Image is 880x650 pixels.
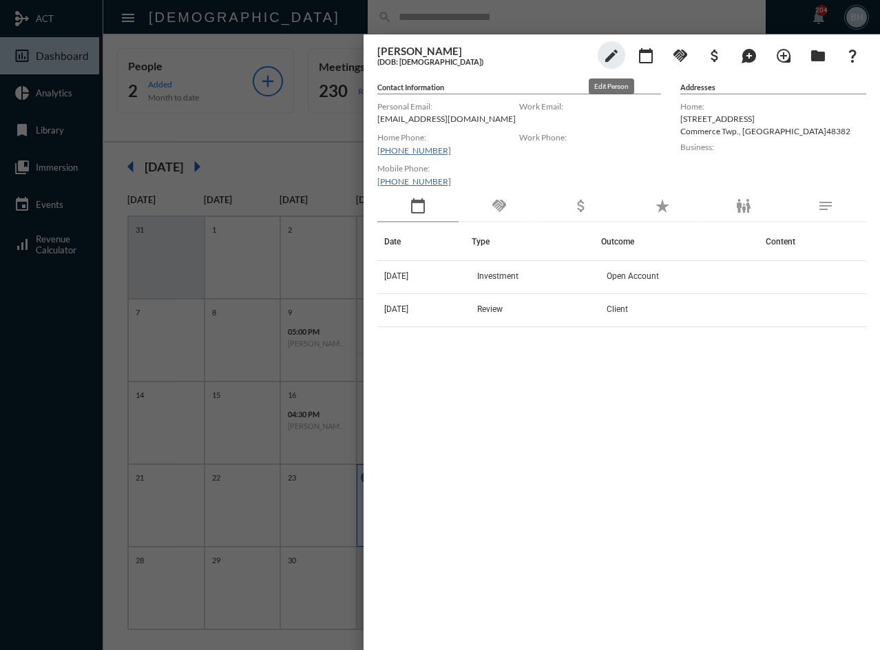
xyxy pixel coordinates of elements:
p: Commerce Twp. , [GEOGRAPHIC_DATA] 48382 [680,126,866,136]
label: Work Email: [519,101,661,112]
th: Content [759,222,866,261]
label: Home: [680,101,866,112]
mat-icon: attach_money [706,48,723,64]
button: Add Introduction [770,41,797,69]
button: Add Business [701,41,729,69]
a: [PHONE_NUMBER] [377,145,451,156]
mat-icon: family_restroom [735,198,752,214]
label: Home Phone: [377,132,519,143]
span: Investment [477,271,518,281]
h5: Addresses [680,83,866,94]
h3: [PERSON_NAME] [377,45,591,57]
h5: (DOB: [DEMOGRAPHIC_DATA]) [377,57,591,66]
button: Add Commitment [667,41,694,69]
mat-icon: edit [603,48,620,64]
h5: Contact Information [377,83,661,94]
label: Work Phone: [519,132,661,143]
mat-icon: handshake [672,48,689,64]
span: [DATE] [384,271,408,281]
p: [EMAIL_ADDRESS][DOMAIN_NAME] [377,114,519,124]
mat-icon: calendar_today [410,198,426,214]
mat-icon: attach_money [573,198,589,214]
span: [DATE] [384,304,408,314]
mat-icon: star_rate [654,198,671,214]
button: What If? [839,41,866,69]
p: [STREET_ADDRESS] [680,114,866,124]
button: Add meeting [632,41,660,69]
mat-icon: loupe [775,48,792,64]
mat-icon: folder [810,48,826,64]
th: Date [377,222,472,261]
label: Business: [680,142,866,152]
span: Review [477,304,503,314]
mat-icon: question_mark [844,48,861,64]
span: Open Account [607,271,659,281]
mat-icon: calendar_today [638,48,654,64]
th: Outcome [601,222,758,261]
button: Add Mention [735,41,763,69]
th: Type [472,222,602,261]
mat-icon: handshake [491,198,507,214]
mat-icon: maps_ugc [741,48,757,64]
mat-icon: notes [817,198,834,214]
a: [PHONE_NUMBER] [377,176,451,187]
span: Client [607,304,628,314]
div: Edit Person [589,78,634,94]
button: edit person [598,41,625,69]
button: Archives [804,41,832,69]
label: Personal Email: [377,101,519,112]
label: Mobile Phone: [377,163,519,174]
